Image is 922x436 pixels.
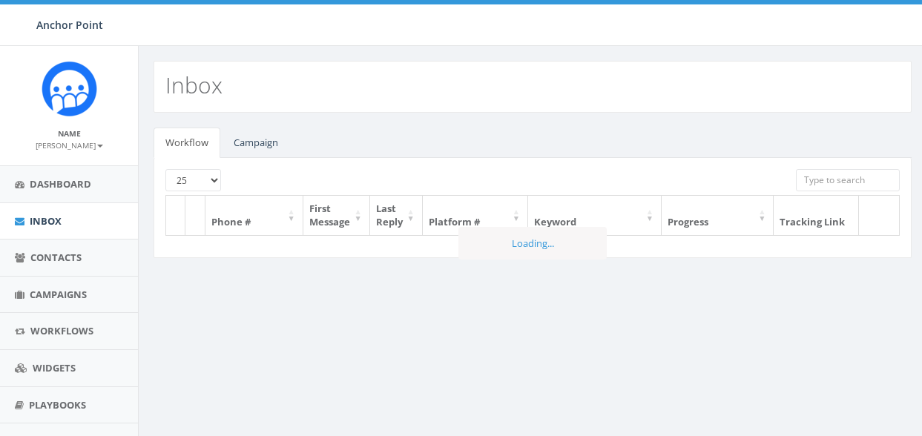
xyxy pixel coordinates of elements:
[30,251,82,264] span: Contacts
[774,196,859,235] th: Tracking Link
[165,73,223,97] h2: Inbox
[796,169,900,191] input: Type to search
[36,140,103,151] small: [PERSON_NAME]
[370,196,423,235] th: Last Reply
[528,196,662,235] th: Keyword
[30,288,87,301] span: Campaigns
[662,196,774,235] th: Progress
[36,18,103,32] span: Anchor Point
[205,196,303,235] th: Phone #
[29,398,86,412] span: Playbooks
[30,324,93,337] span: Workflows
[36,138,103,151] a: [PERSON_NAME]
[303,196,370,235] th: First Message
[30,177,91,191] span: Dashboard
[154,128,220,158] a: Workflow
[42,61,97,116] img: Rally_platform_Icon_1.png
[458,227,607,260] div: Loading...
[222,128,290,158] a: Campaign
[423,196,528,235] th: Platform #
[58,128,81,139] small: Name
[30,214,62,228] span: Inbox
[33,361,76,374] span: Widgets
